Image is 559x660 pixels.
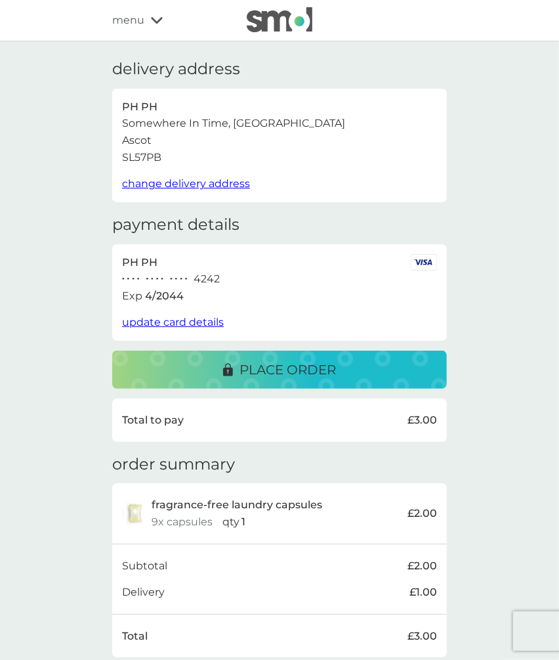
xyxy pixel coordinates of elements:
[122,314,224,331] button: update card details
[222,514,239,531] p: qty
[122,175,250,192] button: change delivery address
[137,276,140,282] p: ●
[112,60,240,79] h3: delivery address
[132,276,135,282] p: ●
[152,514,213,531] p: 9x capsules
[407,505,437,522] p: £2.00
[175,276,178,282] p: ●
[122,132,152,149] p: Ascot
[409,584,437,601] p: £1.00
[122,412,184,429] p: Total to pay
[239,359,336,380] p: place order
[247,7,312,32] img: smol
[151,276,154,282] p: ●
[161,276,163,282] p: ●
[112,215,239,234] h3: payment details
[146,276,149,282] p: ●
[122,115,345,132] p: Somewhere In Time, [GEOGRAPHIC_DATA]
[170,276,173,282] p: ●
[122,276,125,282] p: ●
[122,584,165,601] p: Delivery
[112,455,235,474] h3: order summary
[156,276,159,282] p: ●
[122,628,148,645] p: Total
[407,628,437,645] p: £3.00
[152,496,322,514] p: fragrance-free laundry capsules
[407,558,437,575] p: £2.00
[122,254,157,271] p: PH PH
[241,514,245,531] p: 1
[145,288,184,305] p: 4 / 2044
[194,271,220,288] p: 4242
[112,351,447,389] button: place order
[407,412,437,429] p: £3.00
[122,177,250,190] span: change delivery address
[180,276,182,282] p: ●
[122,149,161,166] p: SL57PB
[127,276,130,282] p: ●
[112,12,144,29] span: menu
[122,316,224,328] span: update card details
[122,558,167,575] p: Subtotal
[122,288,142,305] p: Exp
[122,99,157,116] p: PH PH
[185,276,188,282] p: ●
